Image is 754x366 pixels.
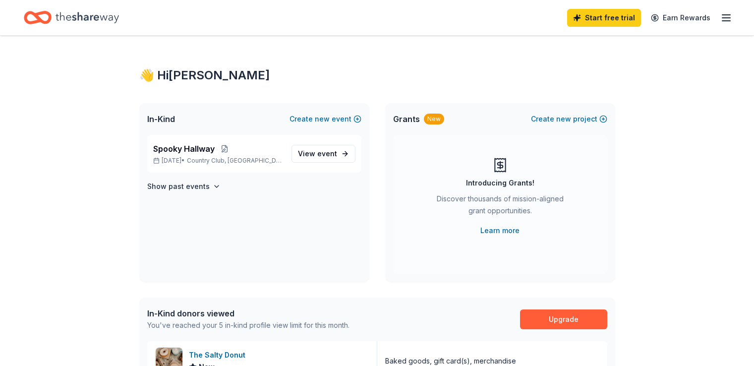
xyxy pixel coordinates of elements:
a: Learn more [480,225,520,237]
p: [DATE] • [153,157,284,165]
div: You've reached your 5 in-kind profile view limit for this month. [147,319,349,331]
div: The Salty Donut [189,349,249,361]
a: Upgrade [520,309,607,329]
span: event [317,149,337,158]
span: In-Kind [147,113,175,125]
button: Createnewproject [531,113,607,125]
span: View [298,148,337,160]
span: Spooky Hallway [153,143,215,155]
div: Discover thousands of mission-aligned grant opportunities. [433,193,568,221]
button: Createnewevent [290,113,361,125]
span: Country Club, [GEOGRAPHIC_DATA] [187,157,284,165]
a: Start free trial [567,9,641,27]
span: new [556,113,571,125]
span: new [315,113,330,125]
span: Grants [393,113,420,125]
button: Show past events [147,181,221,192]
div: In-Kind donors viewed [147,307,349,319]
h4: Show past events [147,181,210,192]
a: View event [291,145,355,163]
div: Introducing Grants! [466,177,534,189]
div: New [424,114,444,124]
a: Home [24,6,119,29]
a: Earn Rewards [645,9,716,27]
div: 👋 Hi [PERSON_NAME] [139,67,615,83]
